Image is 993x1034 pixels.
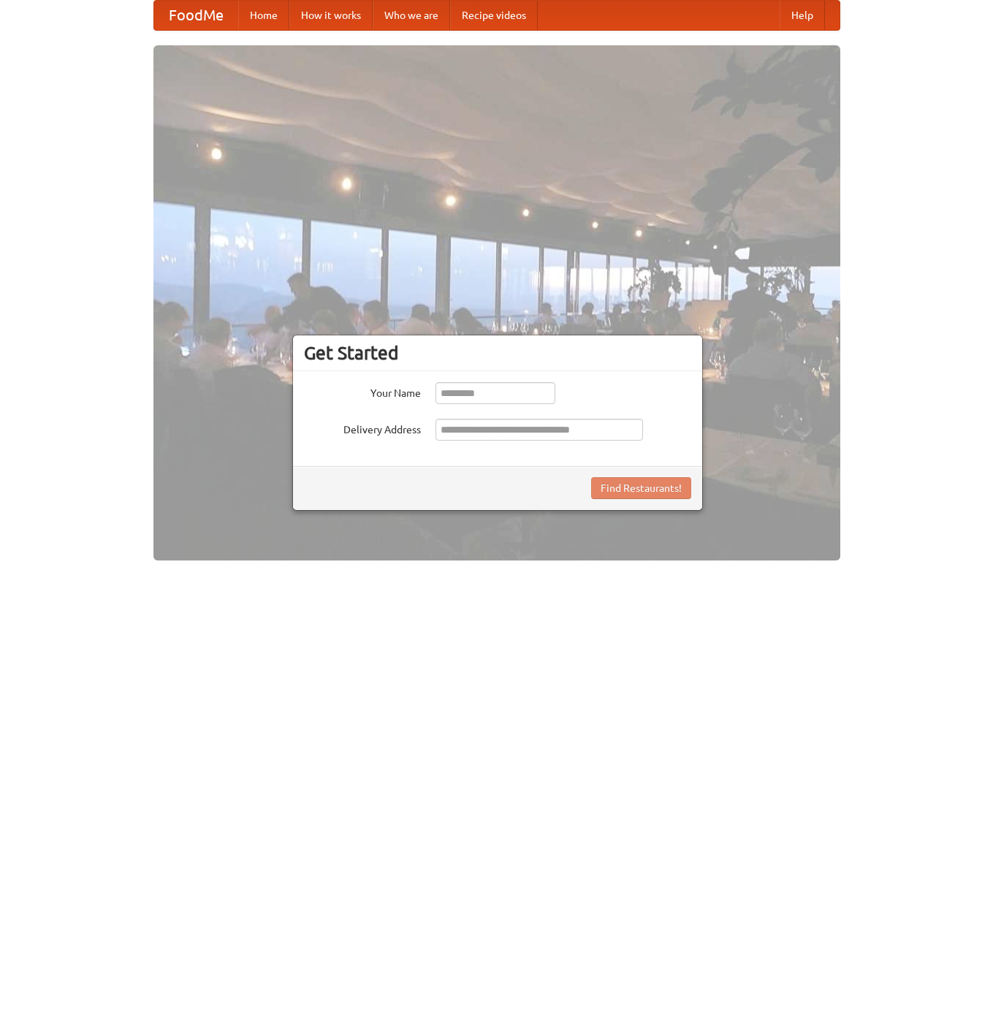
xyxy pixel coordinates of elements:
[780,1,825,30] a: Help
[450,1,538,30] a: Recipe videos
[154,1,238,30] a: FoodMe
[304,419,421,437] label: Delivery Address
[304,342,691,364] h3: Get Started
[591,477,691,499] button: Find Restaurants!
[373,1,450,30] a: Who we are
[304,382,421,400] label: Your Name
[289,1,373,30] a: How it works
[238,1,289,30] a: Home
